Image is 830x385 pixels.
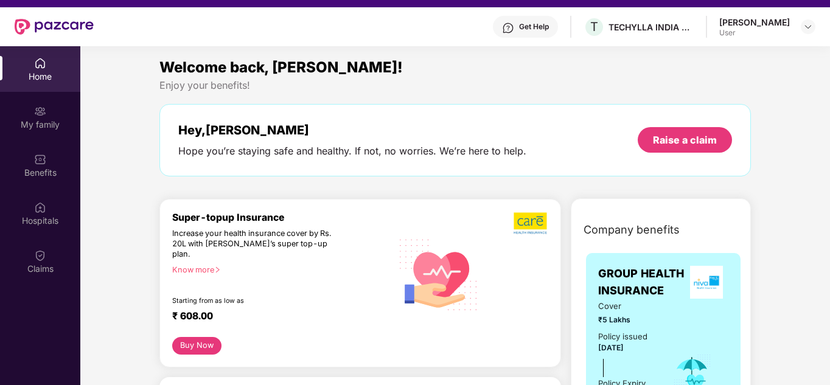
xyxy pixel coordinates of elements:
span: ₹5 Lakhs [598,314,655,325]
img: svg+xml;base64,PHN2ZyBpZD0iQ2xhaW0iIHhtbG5zPSJodHRwOi8vd3d3LnczLm9yZy8yMDAwL3N2ZyIgd2lkdGg9IjIwIi... [34,249,46,262]
img: New Pazcare Logo [15,19,94,35]
div: Enjoy your benefits! [159,79,751,92]
div: Super-topup Insurance [172,212,392,223]
div: Starting from as low as [172,297,340,305]
div: Policy issued [598,330,647,343]
span: Company benefits [584,221,680,238]
div: User [719,28,790,38]
img: svg+xml;base64,PHN2ZyB4bWxucz0iaHR0cDovL3d3dy53My5vcmcvMjAwMC9zdmciIHhtbG5zOnhsaW5rPSJodHRwOi8vd3... [392,226,486,322]
span: right [214,266,221,273]
div: Get Help [519,22,549,32]
img: svg+xml;base64,PHN2ZyB3aWR0aD0iMjAiIGhlaWdodD0iMjAiIHZpZXdCb3g9IjAgMCAyMCAyMCIgZmlsbD0ibm9uZSIgeG... [34,105,46,117]
span: Cover [598,300,655,313]
img: svg+xml;base64,PHN2ZyBpZD0iSG9zcGl0YWxzIiB4bWxucz0iaHR0cDovL3d3dy53My5vcmcvMjAwMC9zdmciIHdpZHRoPS... [34,201,46,213]
img: svg+xml;base64,PHN2ZyBpZD0iSG9tZSIgeG1sbnM9Imh0dHA6Ly93d3cudzMub3JnLzIwMDAvc3ZnIiB3aWR0aD0iMjAiIG... [34,57,46,69]
div: Raise a claim [653,133,717,147]
div: ₹ 608.00 [172,310,380,325]
span: GROUP HEALTH INSURANCE [598,265,685,300]
span: Welcome back, [PERSON_NAME]! [159,58,403,76]
span: T [590,19,598,34]
img: b5dec4f62d2307b9de63beb79f102df3.png [514,212,548,235]
button: Buy Now [172,337,221,355]
div: Know more [172,265,385,274]
div: [PERSON_NAME] [719,16,790,28]
img: svg+xml;base64,PHN2ZyBpZD0iSGVscC0zMngzMiIgeG1sbnM9Imh0dHA6Ly93d3cudzMub3JnLzIwMDAvc3ZnIiB3aWR0aD... [502,22,514,34]
img: insurerLogo [690,266,723,299]
div: Hey, [PERSON_NAME] [178,123,526,137]
div: TECHYLLA INDIA PRIVATE LIMITED [609,21,694,33]
span: [DATE] [598,343,624,352]
img: svg+xml;base64,PHN2ZyBpZD0iRHJvcGRvd24tMzJ4MzIiIHhtbG5zPSJodHRwOi8vd3d3LnczLm9yZy8yMDAwL3N2ZyIgd2... [803,22,813,32]
div: Increase your health insurance cover by Rs. 20L with [PERSON_NAME]’s super top-up plan. [172,229,339,260]
img: svg+xml;base64,PHN2ZyBpZD0iQmVuZWZpdHMiIHhtbG5zPSJodHRwOi8vd3d3LnczLm9yZy8yMDAwL3N2ZyIgd2lkdGg9Ij... [34,153,46,165]
div: Hope you’re staying safe and healthy. If not, no worries. We’re here to help. [178,145,526,158]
